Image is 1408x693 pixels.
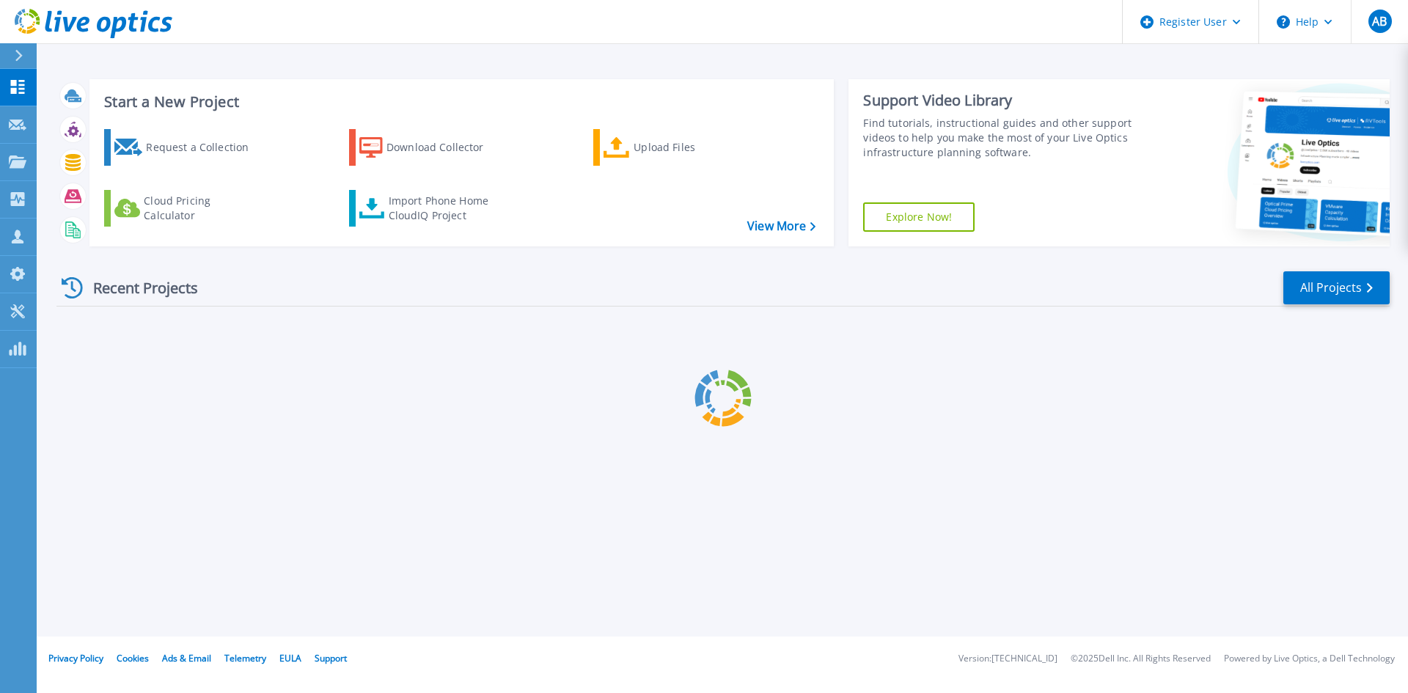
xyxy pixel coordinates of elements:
h3: Start a New Project [104,94,815,110]
div: Recent Projects [56,270,218,306]
div: Request a Collection [146,133,263,162]
a: Download Collector [349,129,513,166]
div: Cloud Pricing Calculator [144,194,261,223]
a: View More [747,219,815,233]
a: Explore Now! [863,202,975,232]
a: Cloud Pricing Calculator [104,190,268,227]
div: Import Phone Home CloudIQ Project [389,194,503,223]
div: Download Collector [386,133,504,162]
div: Upload Files [634,133,751,162]
a: EULA [279,652,301,664]
li: Version: [TECHNICAL_ID] [958,654,1057,664]
div: Support Video Library [863,91,1139,110]
a: All Projects [1283,271,1390,304]
a: Upload Files [593,129,757,166]
span: AB [1372,15,1387,27]
a: Privacy Policy [48,652,103,664]
a: Request a Collection [104,129,268,166]
a: Support [315,652,347,664]
a: Telemetry [224,652,266,664]
li: Powered by Live Optics, a Dell Technology [1224,654,1395,664]
a: Ads & Email [162,652,211,664]
li: © 2025 Dell Inc. All Rights Reserved [1071,654,1211,664]
a: Cookies [117,652,149,664]
div: Find tutorials, instructional guides and other support videos to help you make the most of your L... [863,116,1139,160]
